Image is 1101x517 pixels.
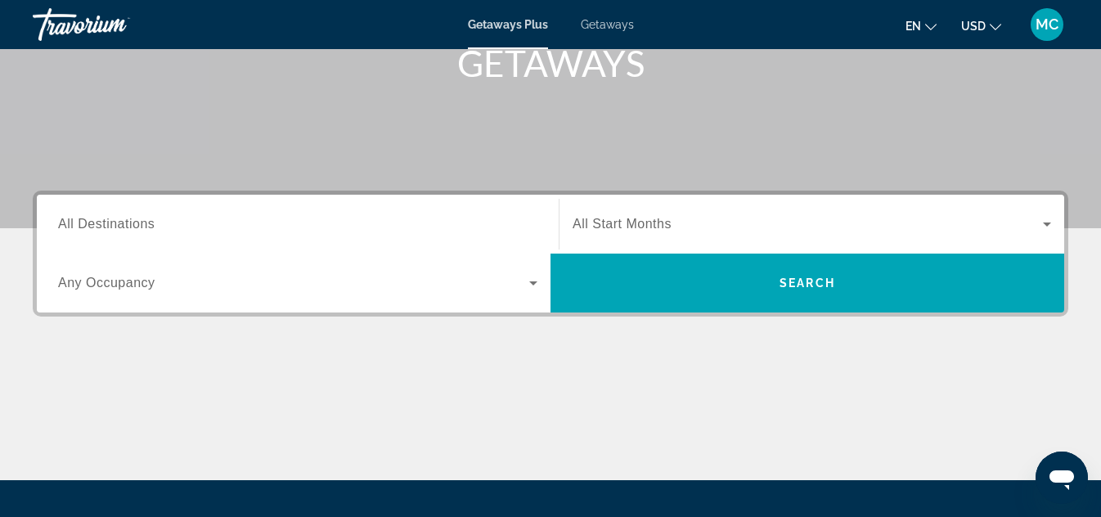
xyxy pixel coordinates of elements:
[906,14,937,38] button: Change language
[1026,7,1068,42] button: User Menu
[550,254,1064,312] button: Search
[58,276,155,290] span: Any Occupancy
[1036,452,1088,504] iframe: Button to launch messaging window
[33,3,196,46] a: Travorium
[780,276,835,290] span: Search
[1036,16,1058,33] span: MC
[468,18,548,31] a: Getaways Plus
[906,20,921,33] span: en
[581,18,634,31] a: Getaways
[37,195,1064,312] div: Search widget
[573,217,672,231] span: All Start Months
[961,20,986,33] span: USD
[58,217,155,231] span: All Destinations
[961,14,1001,38] button: Change currency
